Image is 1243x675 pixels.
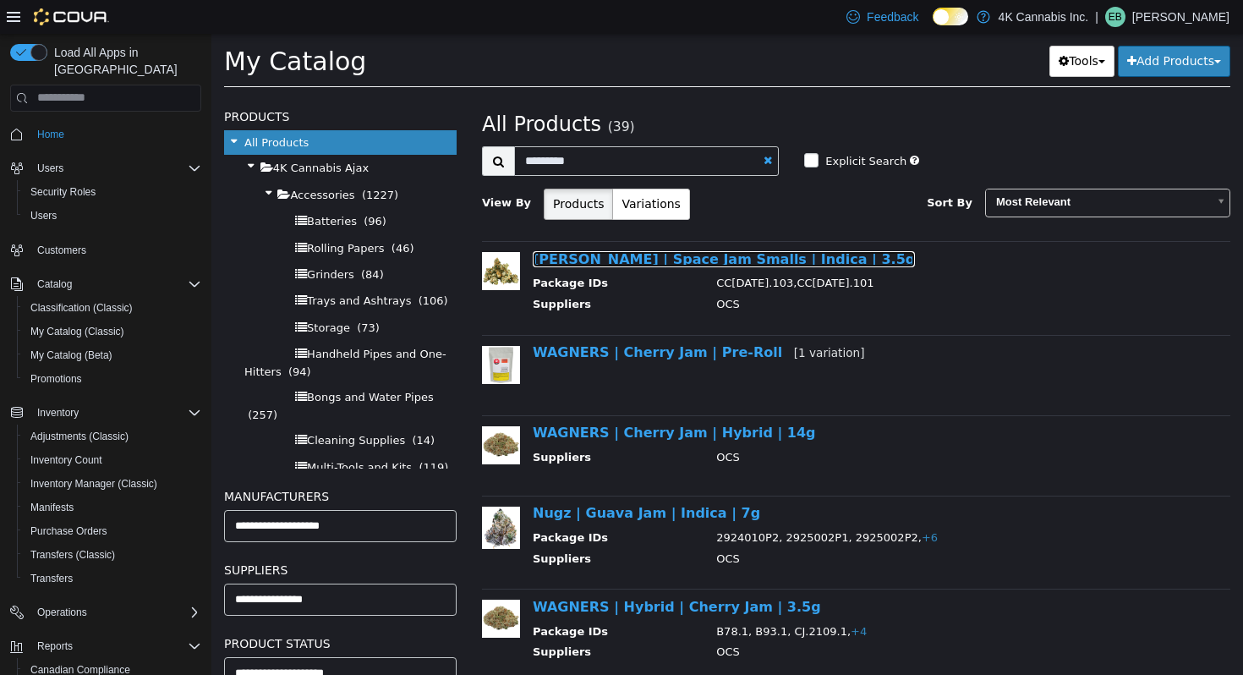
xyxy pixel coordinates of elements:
a: Nugz | Guava Jam | Indica | 7g [321,471,549,487]
img: 150 [271,312,309,350]
span: Home [30,123,201,145]
button: Inventory [3,401,208,425]
td: OCS [492,415,1005,436]
p: [PERSON_NAME] [1132,7,1229,27]
button: Transfers (Classic) [17,543,208,567]
p: | [1095,7,1098,27]
span: Handheld Pipes and One-Hitters [33,314,235,343]
th: Suppliers [321,610,492,631]
span: Inventory Manager (Classic) [30,477,157,491]
span: (73) [145,288,168,300]
th: Suppliers [321,415,492,436]
a: Home [30,124,71,145]
img: 150 [271,218,309,256]
h5: Product Status [13,600,245,620]
button: Catalog [3,272,208,296]
button: Reports [30,636,79,656]
th: Package IDs [321,590,492,611]
button: Inventory [30,403,85,423]
a: My Catalog (Classic) [24,321,131,342]
button: Catalog [30,274,79,294]
span: Inventory [37,406,79,420]
button: Classification (Classic) [17,296,208,320]
span: Transfers [30,572,73,585]
span: Multi-Tools and Kits [96,427,200,440]
a: WAGNERS | Hybrid | Cherry Jam | 3.5g [321,565,610,581]
span: Users [37,162,63,175]
span: Classification (Classic) [30,301,133,315]
span: Promotions [30,372,82,386]
span: All Products [271,79,390,102]
a: Inventory Manager (Classic) [24,474,164,494]
span: Catalog [37,277,72,291]
span: Load All Apps in [GEOGRAPHIC_DATA] [47,44,201,78]
h5: Suppliers [13,526,245,546]
span: (14) [201,400,224,413]
span: Accessories [79,155,143,167]
a: Security Roles [24,182,102,202]
span: Dark Mode [933,25,934,26]
button: Adjustments (Classic) [17,425,208,448]
span: Rolling Papers [96,208,172,221]
span: Classification (Classic) [24,298,201,318]
button: Variations [401,155,478,186]
span: +6 [710,497,726,510]
span: Adjustments (Classic) [24,426,201,447]
button: Users [3,156,208,180]
span: Home [37,128,64,141]
button: My Catalog (Classic) [17,320,208,343]
span: (257) [36,375,66,387]
td: CC[DATE].103,CC[DATE].101 [492,241,1005,262]
a: Transfers (Classic) [24,545,122,565]
span: Transfers (Classic) [24,545,201,565]
span: (94) [77,332,100,344]
span: My Catalog (Classic) [24,321,201,342]
span: 2924010P2, 2925002P1, 2925002P2, [505,497,726,510]
span: Grinders [96,234,143,247]
button: Security Roles [17,180,208,204]
span: EB [1109,7,1122,27]
span: My Catalog [13,13,155,42]
span: Inventory Manager (Classic) [24,474,201,494]
span: Manifests [24,497,201,518]
span: Reports [37,639,73,653]
button: Promotions [17,367,208,391]
span: Operations [37,606,87,619]
span: B78.1, B93.1, CJ.2109.1, [505,591,655,604]
span: My Catalog (Beta) [30,348,112,362]
span: Customers [30,239,201,261]
button: Operations [3,601,208,624]
a: WAGNERS | Cherry Jam | Hybrid | 14g [321,391,605,407]
td: OCS [492,262,1005,283]
div: Eric Bayne [1105,7,1125,27]
span: (84) [150,234,172,247]
span: Users [30,158,201,178]
label: Explicit Search [610,119,695,136]
button: Operations [30,602,94,623]
span: Batteries [96,181,145,194]
span: Security Roles [24,182,201,202]
a: Promotions [24,369,89,389]
span: (1227) [151,155,187,167]
a: My Catalog (Beta) [24,345,119,365]
button: Home [3,122,208,146]
span: Catalog [30,274,201,294]
a: Inventory Count [24,450,109,470]
button: Purchase Orders [17,519,208,543]
span: Promotions [24,369,201,389]
th: Package IDs [321,241,492,262]
span: View By [271,162,320,175]
button: Tools [838,12,903,43]
button: Add Products [906,12,1019,43]
span: Users [24,206,201,226]
img: Cova [34,8,109,25]
span: (106) [207,261,237,273]
span: Feedback [867,8,918,25]
a: Customers [30,240,93,261]
input: Dark Mode [933,8,968,25]
small: (39) [397,85,424,101]
td: OCS [492,517,1005,538]
h5: Products [13,73,245,93]
span: Manifests [30,501,74,514]
span: Transfers (Classic) [30,548,115,562]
